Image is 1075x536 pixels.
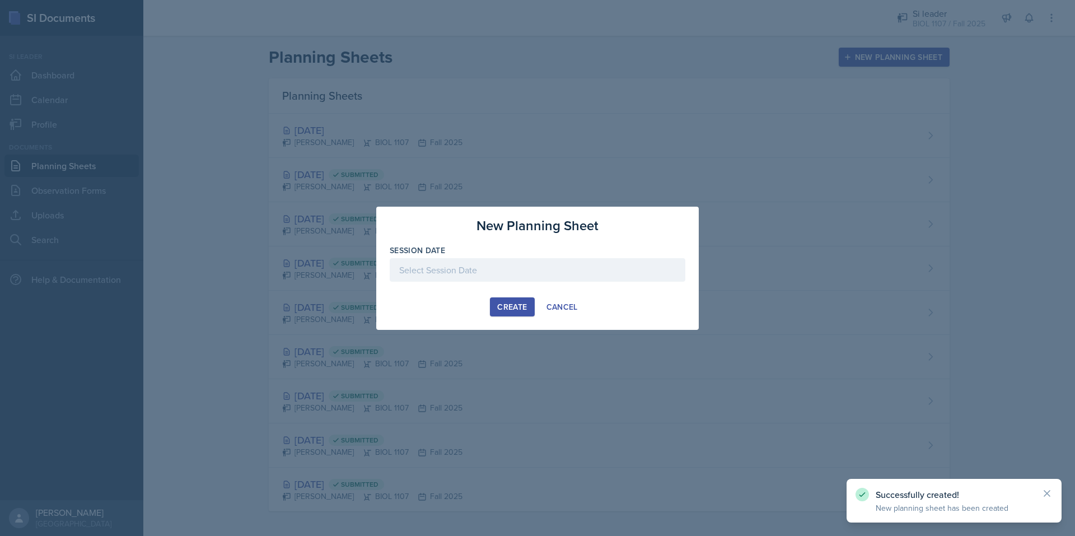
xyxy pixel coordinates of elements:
p: Successfully created! [876,489,1032,500]
div: Cancel [546,302,578,311]
label: Session Date [390,245,445,256]
button: Create [490,297,534,316]
button: Cancel [539,297,585,316]
div: Create [497,302,527,311]
h3: New Planning Sheet [476,216,599,236]
p: New planning sheet has been created [876,502,1032,514]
